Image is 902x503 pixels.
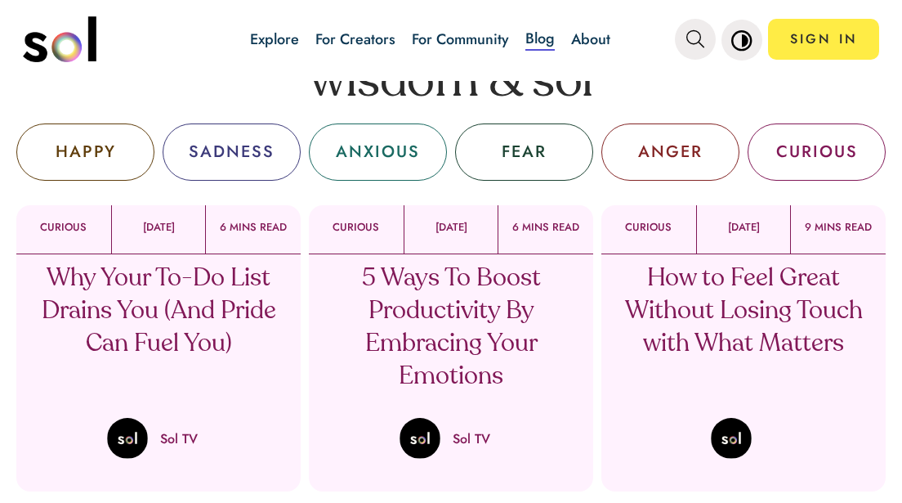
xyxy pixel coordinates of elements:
[206,222,301,233] p: 6 MINS READ
[23,11,880,68] nav: main navigation
[160,429,198,448] p: Sol TV
[331,263,572,393] p: 5 Ways To Boost Productivity By Embracing Your Emotions
[309,222,404,233] p: CURIOUS
[638,140,703,164] div: ANGER
[525,28,555,51] a: Blog
[315,29,395,50] a: For Creators
[404,222,498,233] p: [DATE]
[502,140,547,164] div: FEAR
[336,140,420,164] div: ANXIOUS
[697,222,791,233] p: [DATE]
[498,222,593,233] p: 6 MINS READ
[250,29,299,50] a: Explore
[16,222,111,233] p: CURIOUS
[112,222,206,233] p: [DATE]
[623,263,864,361] p: How to Feel Great Without Losing Touch with What Matters
[776,140,858,164] div: CURIOUS
[601,222,696,233] p: CURIOUS
[56,140,116,164] div: HAPPY
[791,222,886,233] p: 9 MINS READ
[453,429,490,448] p: Sol TV
[768,19,879,60] a: SIGN IN
[571,29,610,50] a: About
[23,16,96,62] img: logo
[189,140,275,164] div: SADNESS
[38,263,279,361] p: Why Your To-Do List Drains You (And Pride Can Fuel You)
[412,29,509,50] a: For Community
